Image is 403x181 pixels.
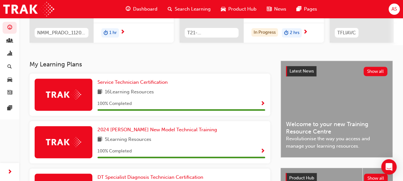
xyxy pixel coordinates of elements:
span: DT Specialist Diagnosis Technician Certification [97,174,203,180]
span: NMM_PRADO_112024_MODULE_5 [37,29,86,37]
span: people-icon [7,38,12,44]
span: 1 hr [109,29,117,37]
span: next-icon [120,30,125,35]
span: guage-icon [7,25,12,31]
span: 100 % Completed [97,100,132,108]
button: Show Progress [260,100,265,108]
span: search-icon [7,64,12,70]
a: 2024 [PERSON_NAME] New Model Technical Training [97,126,220,134]
span: duration-icon [284,29,289,37]
a: pages-iconPages [291,3,322,16]
h3: My Learning Plans [29,61,270,68]
span: next-icon [7,168,12,176]
span: pages-icon [297,5,301,13]
a: Latest NewsShow all [286,66,387,76]
span: 2 hrs [290,29,299,37]
span: car-icon [7,77,12,83]
a: Latest NewsShow allWelcome to your new Training Resource CentreRevolutionise the way you access a... [281,61,393,158]
span: chart-icon [7,51,12,57]
span: 2024 [PERSON_NAME] New Model Technical Training [97,127,217,133]
a: search-iconSearch Learning [163,3,216,16]
img: Trak [46,90,81,99]
span: Product Hub [289,175,314,181]
span: Revolutionise the way you access and manage your learning resources. [286,135,387,150]
span: TFLIAVC [337,29,356,37]
button: Show all [364,67,388,76]
span: 100 % Completed [97,148,132,155]
span: Show Progress [260,149,265,154]
span: next-icon [303,30,308,35]
span: Product Hub [228,5,256,13]
span: Pages [304,5,317,13]
a: Service Technician Certification [97,79,170,86]
a: DT Specialist Diagnosis Technician Certification [97,174,206,181]
span: Service Technician Certification [97,79,168,85]
span: search-icon [168,5,172,13]
span: pages-icon [7,106,12,111]
a: car-iconProduct Hub [216,3,262,16]
img: Trak [46,137,81,147]
span: T21-FOD_HVIS_PREREQ [187,29,236,37]
button: Show Progress [260,147,265,155]
span: duration-icon [104,29,108,37]
button: AS [389,4,400,15]
span: Show Progress [260,101,265,107]
a: news-iconNews [262,3,291,16]
span: guage-icon [126,5,130,13]
span: News [274,5,286,13]
span: 5 Learning Resources [105,136,151,144]
span: book-icon [97,136,102,144]
span: book-icon [97,88,102,96]
div: Open Intercom Messenger [381,159,397,175]
img: Trak [3,2,54,16]
span: 16 Learning Resources [105,88,154,96]
span: Latest News [290,68,314,74]
span: news-icon [7,90,12,96]
span: news-icon [267,5,272,13]
a: guage-iconDashboard [121,3,163,16]
div: In Progress [251,28,278,37]
span: Dashboard [133,5,157,13]
span: car-icon [221,5,226,13]
span: Search Learning [175,5,211,13]
span: Welcome to your new Training Resource Centre [286,121,387,135]
span: AS [391,5,397,13]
